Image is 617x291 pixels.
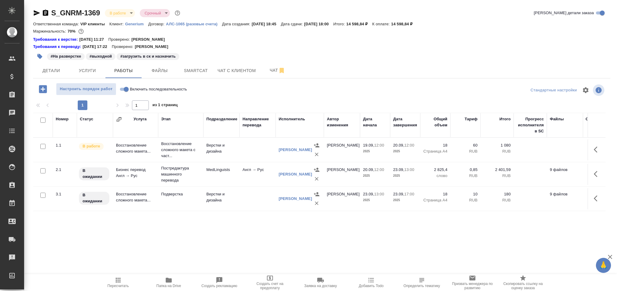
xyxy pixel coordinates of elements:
span: 🙏 [598,259,609,272]
p: 13:00 [404,167,414,172]
p: Страница А4 [586,197,616,203]
span: Папка на Drive [156,284,181,288]
p: Клиент: [109,22,125,26]
span: Создать счет на предоплату [248,282,292,290]
p: Страница А4 [423,148,447,154]
p: 0,85 [453,167,478,173]
p: В ожидании [83,192,106,204]
p: #На разверстке [51,53,81,59]
p: RUB [484,173,511,179]
p: 12:00 [374,143,384,147]
button: Призвать менеджера по развитию [447,274,498,291]
span: Настроить порядок работ [59,86,113,93]
span: Пересчитать [108,284,129,288]
p: Проверено: [112,44,135,50]
span: Призвать менеджера по развитию [451,282,494,290]
button: Назначить [312,165,321,174]
td: [PERSON_NAME] [324,164,360,185]
div: Файлы [550,116,564,122]
div: split button [529,86,578,95]
p: Страница А4 [586,148,616,154]
p: 23.09, [393,167,404,172]
p: [PERSON_NAME] [131,36,169,43]
span: Чат [263,67,292,74]
div: 3.1 [56,191,74,197]
a: Требования к переводу: [33,44,83,50]
button: Назначить [312,141,321,150]
p: 18 [586,191,616,197]
p: [DATE] 18:00 [304,22,334,26]
span: Smartcat [181,67,210,74]
div: Статус [80,116,93,122]
div: Дата завершения [393,116,417,128]
p: 70% [67,29,77,33]
div: Оплачиваемый объем [586,116,616,128]
td: MedLinguists [203,164,240,185]
p: 12:00 [374,167,384,172]
span: Добавить Todo [359,284,384,288]
span: Скопировать ссылку на оценку заказа [501,282,545,290]
p: Дата создания: [222,22,252,26]
p: 2025 [393,197,417,203]
div: Этап [161,116,171,122]
td: Восстановление сложного макета... [113,188,158,209]
p: Восстановление сложного макета с част... [161,141,200,159]
button: Назначить [312,190,321,199]
div: В работе [105,9,135,17]
p: 2 401,59 [484,167,511,173]
span: Детали [37,67,66,74]
p: 20.09, [363,167,374,172]
div: Нажми, чтобы открыть папку с инструкцией [33,36,79,43]
p: Постредактура машинного перевода [161,165,200,183]
p: RUB [453,148,478,154]
p: 17:00 [404,192,414,196]
p: 2025 [363,197,387,203]
p: Итого: [333,22,346,26]
p: К оплате: [372,22,391,26]
p: Маржинальность: [33,29,67,33]
span: Услуги [73,67,102,74]
button: Скопировать ссылку на оценку заказа [498,274,548,291]
button: Добавить работу [35,83,51,95]
button: Пересчитать [93,274,143,291]
p: 9 файлов [550,191,580,197]
button: Добавить тэг [33,50,46,63]
span: Включить последовательность [130,86,187,92]
a: [PERSON_NAME] [279,147,312,152]
span: Посмотреть информацию [593,84,606,96]
button: Создать счет на предоплату [245,274,295,291]
p: Дата сдачи: [281,22,304,26]
p: 10 [453,191,478,197]
button: Доп статусы указывают на важность/срочность заказа [174,9,181,17]
p: 2025 [363,148,387,154]
button: Определить тематику [396,274,447,291]
svg: Отписаться [278,67,285,74]
button: Удалить [312,150,321,159]
span: Файлы [145,67,174,74]
p: #выходной [89,53,112,59]
span: Работы [109,67,138,74]
td: Бизнес перевод Англ → Рус [113,164,158,185]
td: Верстки и дизайна [203,188,240,209]
p: 18 [423,142,447,148]
p: 23.09, [393,192,404,196]
td: [PERSON_NAME] [324,139,360,160]
a: АЛС-1065 (разовые счета) [166,21,222,26]
td: Восстановление сложного макета... [113,139,158,160]
td: Англ → Рус [240,164,276,185]
span: выходной [85,53,116,59]
p: Generium [125,22,148,26]
span: Чат с клиентом [218,67,256,74]
a: [PERSON_NAME] [279,172,312,176]
div: Исполнитель назначен, приступать к работе пока рано [78,167,110,181]
p: 14 598,84 ₽ [391,22,417,26]
p: 180 [484,191,511,197]
div: Нажми, чтобы открыть папку с инструкцией [33,44,83,50]
div: 2.1 [56,167,74,173]
button: Здесь прячутся важные кнопки [590,142,605,157]
p: Проверено: [108,36,132,43]
p: 14 598,84 ₽ [346,22,372,26]
p: Договор: [148,22,166,26]
button: Срочный [143,11,163,16]
div: Исполнитель назначен, приступать к работе пока рано [78,191,110,205]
